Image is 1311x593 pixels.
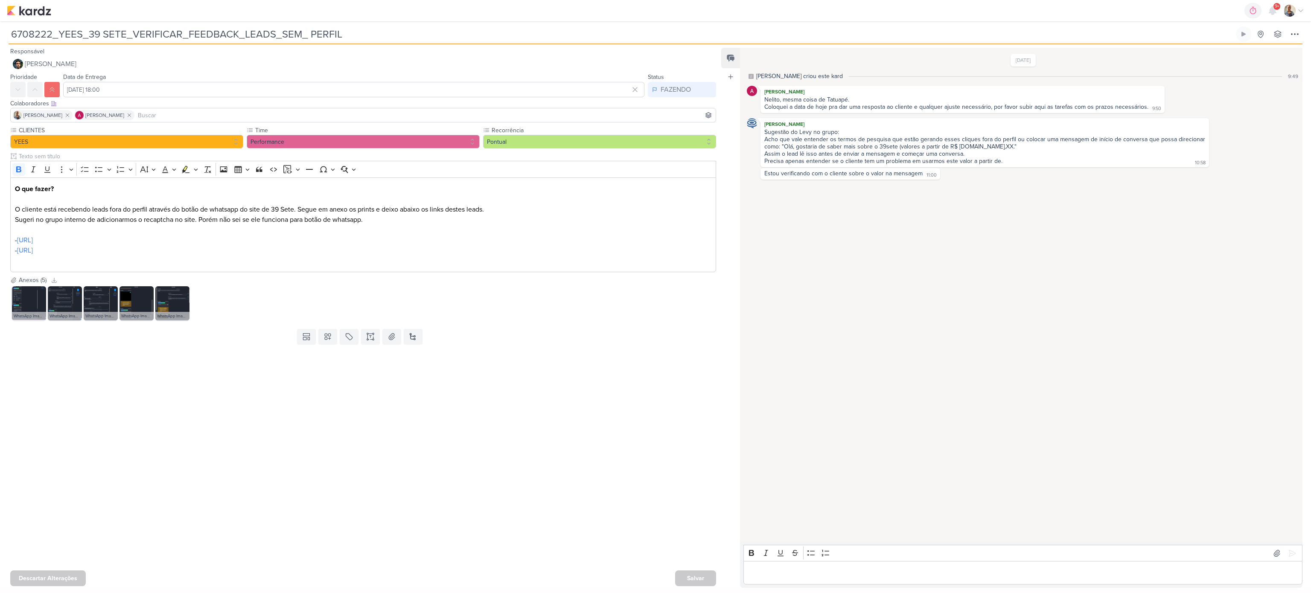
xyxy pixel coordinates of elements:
[17,152,716,161] input: Texto sem título
[10,177,716,273] div: Editor editing area: main
[63,73,106,81] label: Data de Entrega
[75,111,84,119] img: Alessandra Gomes
[119,286,154,320] img: 2BeNez8XvED8zOBzgAt9Wf06rMq67vcd07nGL2zs.jpg
[18,126,243,135] label: CLIENTES
[23,111,62,119] span: [PERSON_NAME]
[747,118,757,128] img: Caroline Traven De Andrade
[1195,160,1206,166] div: 10:58
[743,561,1302,584] div: Editor editing area: main
[13,111,22,119] img: Iara Santos
[15,185,54,193] strong: O que fazer?
[15,184,711,266] p: O cliente está recebendo leads fora do perfil através do botão de whatsapp do site de 39 Sete. Se...
[483,135,716,148] button: Pontual
[84,286,118,320] img: laJvb8qPnN2wdAF4IjUq2n8yDOREybocsBY1DGdn.jpg
[17,246,33,255] a: [URL]
[1288,73,1298,80] div: 9:49
[84,312,118,320] div: WhatsApp Image [DATE] 09.29.34.jpeg
[85,111,124,119] span: [PERSON_NAME]
[10,73,37,81] label: Prioridade
[155,312,189,320] div: WhatsApp Image [DATE] 09.29.04.jpeg
[491,126,716,135] label: Recorrência
[10,56,716,72] button: [PERSON_NAME]
[743,545,1302,561] div: Editor toolbar
[17,236,33,244] a: [URL]
[762,120,1207,128] div: [PERSON_NAME]
[1275,3,1279,10] span: 9+
[764,170,923,177] div: Estou verificando com o cliente sobre o valor na mensagem
[764,128,1205,136] div: Sugestão do Levy no grupo:
[19,276,47,285] div: Anexos (5)
[1284,5,1296,17] img: Iara Santos
[762,87,1163,96] div: [PERSON_NAME]
[13,59,23,69] img: Nelito Junior
[9,26,1234,42] input: Kard Sem Título
[926,172,937,179] div: 11:00
[254,126,480,135] label: Time
[119,312,154,320] div: WhatsApp Image [DATE] 09.29.05.jpeg
[155,286,189,320] img: YSbc8pyzjni5sBFa2Eo0ctcddwaa8UfVzN4lM48m.jpg
[747,86,757,96] img: Alessandra Gomes
[756,72,843,81] div: [PERSON_NAME] criou este kard
[48,286,82,320] img: G5QuZYh6IOM3KXzR3kWnv8XABENoFcgZGRFsDG5C.jpg
[1240,31,1247,38] div: Ligar relógio
[12,286,46,320] img: vW309O4CgEMFpPUTuDg1bwDrlWAErFfSn9aKVBVr.jpg
[764,143,1017,165] div: como: "Olá, gostaria de saber mais sobre o 39sete (valores a partir de R$ [DOMAIN_NAME],XX." Assi...
[63,82,644,97] input: Select a date
[7,6,51,16] img: kardz.app
[648,82,716,97] button: FAZENDO
[648,73,664,81] label: Status
[48,312,82,320] div: WhatsApp Image [DATE] 09.29.54.jpeg
[1152,105,1161,112] div: 9:50
[764,136,1205,143] div: Acho que vale entender os termos de pesquisa que estão gerando esses cliques fora do perfil ou co...
[661,84,691,95] div: FAZENDO
[25,59,76,69] span: [PERSON_NAME]
[10,99,716,108] div: Colaboradores
[136,110,714,120] input: Buscar
[764,96,1161,103] div: Nelito, mesma coisa de Tatuapé.
[247,135,480,148] button: Performance
[10,135,243,148] button: YEES
[764,103,1148,110] div: Coloquei a data de hoje pra dar uma resposta ao cliente e qualquer ajuste necessário, por favor s...
[10,48,44,55] label: Responsável
[12,312,46,320] div: WhatsApp Image [DATE] 09.30.07.jpeg
[10,161,716,177] div: Editor toolbar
